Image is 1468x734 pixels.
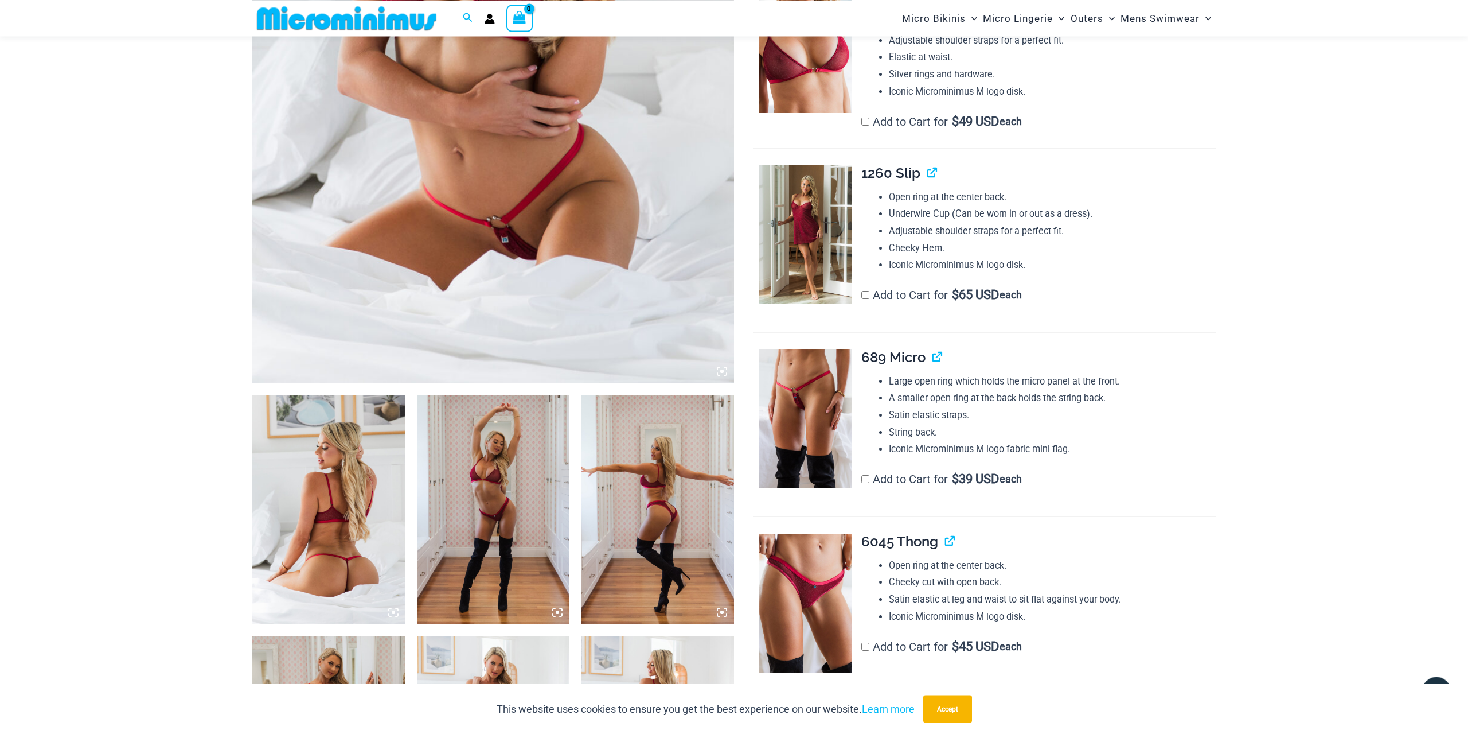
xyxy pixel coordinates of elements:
[861,291,869,299] input: Add to Cart for$65 USD each
[966,3,977,33] span: Menu Toggle
[759,534,852,673] img: Guilty Pleasures Red 6045 Thong
[252,395,405,624] img: Guilty Pleasures Red 1045 Bra 689 Micro
[889,608,1216,626] li: Iconic Microminimus M logo disk.
[1118,3,1214,33] a: Mens SwimwearMenu ToggleMenu Toggle
[861,472,1022,486] label: Add to Cart for
[983,3,1053,33] span: Micro Lingerie
[861,475,869,483] input: Add to Cart for$39 USD each
[889,390,1216,407] li: A smaller open ring at the back holds the string back.
[861,643,869,651] input: Add to Cart for$45 USD each
[889,557,1216,574] li: Open ring at the center back.
[897,2,1216,34] nav: Site Navigation
[1000,289,1022,301] span: each
[1053,3,1064,33] span: Menu Toggle
[861,165,920,181] span: 1260 Slip
[889,223,1216,240] li: Adjustable shoulder straps for a perfect fit.
[889,32,1216,49] li: Adjustable shoulder straps for a perfect fit.
[902,3,966,33] span: Micro Bikinis
[980,3,1067,33] a: Micro LingerieMenu ToggleMenu Toggle
[861,349,926,366] span: 689 Micro
[861,640,1022,654] label: Add to Cart for
[889,49,1216,66] li: Elastic at waist.
[862,702,915,714] a: Learn more
[889,574,1216,591] li: Cheeky cut with open back.
[889,189,1216,206] li: Open ring at the center back.
[899,3,980,33] a: Micro BikinisMenu ToggleMenu Toggle
[1000,641,1022,653] span: each
[1000,116,1022,127] span: each
[952,641,999,653] span: 45 USD
[759,165,852,304] img: Guilty Pleasures Red 1260 Slip
[952,289,999,301] span: 65 USD
[861,288,1022,302] label: Add to Cart for
[889,205,1216,223] li: Underwire Cup (Can be worn in or out as a dress).
[889,407,1216,424] li: Satin elastic straps.
[1068,3,1118,33] a: OutersMenu ToggleMenu Toggle
[889,66,1216,83] li: Silver rings and hardware.
[952,473,999,485] span: 39 USD
[497,700,915,717] p: This website uses cookies to ensure you get the best experience on our website.
[417,395,570,624] img: Guilty Pleasures Red 1045 Bra 6045 Thong
[1000,473,1022,485] span: each
[485,13,495,24] a: Account icon link
[889,240,1216,257] li: Cheeky Hem.
[889,257,1216,274] li: Iconic Microminimus M logo disk.
[889,373,1216,390] li: Large open ring which holds the micro panel at the front.
[506,5,533,31] a: View Shopping Cart, empty
[581,395,734,624] img: Guilty Pleasures Red 1045 Bra 6045 Thong
[923,695,972,723] button: Accept
[952,472,959,486] span: $
[889,441,1216,458] li: Iconic Microminimus M logo fabric mini flag.
[952,288,959,302] span: $
[889,591,1216,608] li: Satin elastic at leg and waist to sit flat against your body.
[861,115,1022,129] label: Add to Cart for
[1071,3,1103,33] span: Outers
[1103,3,1115,33] span: Menu Toggle
[952,116,999,127] span: 49 USD
[889,83,1216,100] li: Iconic Microminimus M logo disk.
[889,424,1216,441] li: String back.
[1120,3,1200,33] span: Mens Swimwear
[252,5,441,31] img: MM SHOP LOGO FLAT
[952,114,959,129] span: $
[861,118,869,126] input: Add to Cart for$49 USD each
[1200,3,1211,33] span: Menu Toggle
[952,639,959,654] span: $
[861,533,938,550] span: 6045 Thong
[759,349,852,488] img: Guilty Pleasures Red 689 Micro
[463,11,473,25] a: Search icon link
